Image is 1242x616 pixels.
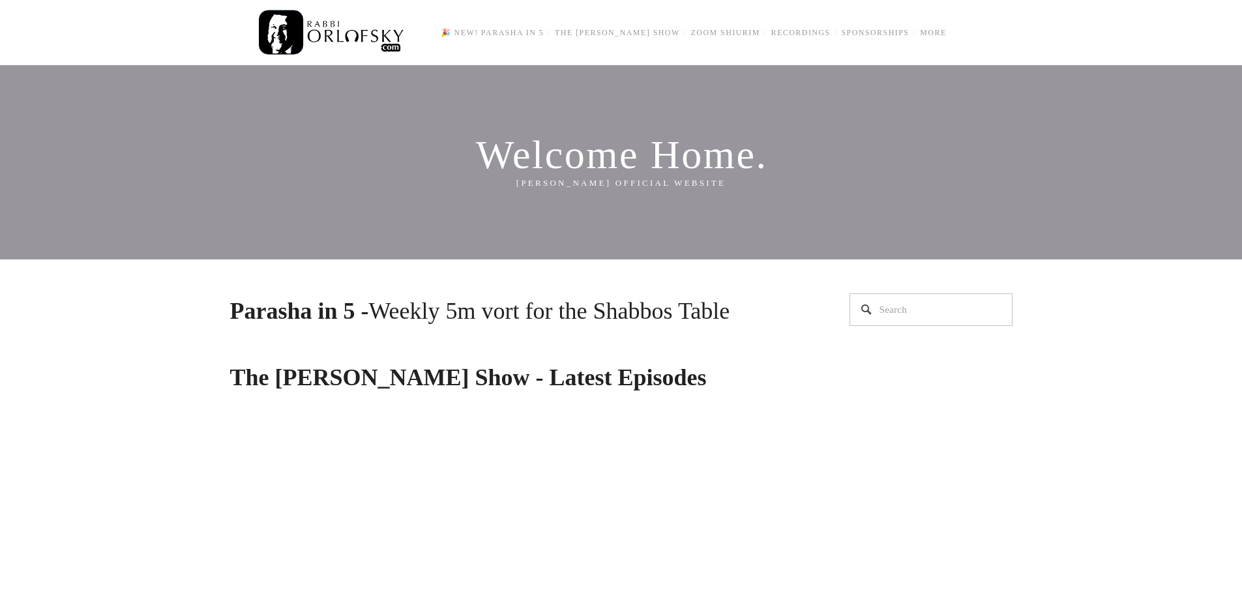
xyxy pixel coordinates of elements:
[767,24,835,41] a: Recordings
[230,364,707,390] strong: The [PERSON_NAME] Show - Latest Episodes
[548,28,551,37] span: /
[913,28,916,37] span: /
[308,176,934,190] p: [PERSON_NAME] official website
[551,24,684,41] a: The [PERSON_NAME] Show
[916,24,950,41] a: More
[437,24,548,41] a: 🎉 NEW! Parasha in 5
[835,28,838,37] span: /
[837,24,913,41] a: Sponsorships
[230,134,1014,176] h1: Welcome Home.
[230,293,817,329] h1: Weekly 5m vort for the Shabbos Table
[764,28,767,37] span: /
[259,7,404,58] img: RabbiOrlofsky.com
[684,28,687,37] span: /
[230,298,369,324] strong: Parasha in 5 -
[850,293,1013,326] input: Search
[687,24,764,41] a: Zoom Shiurim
